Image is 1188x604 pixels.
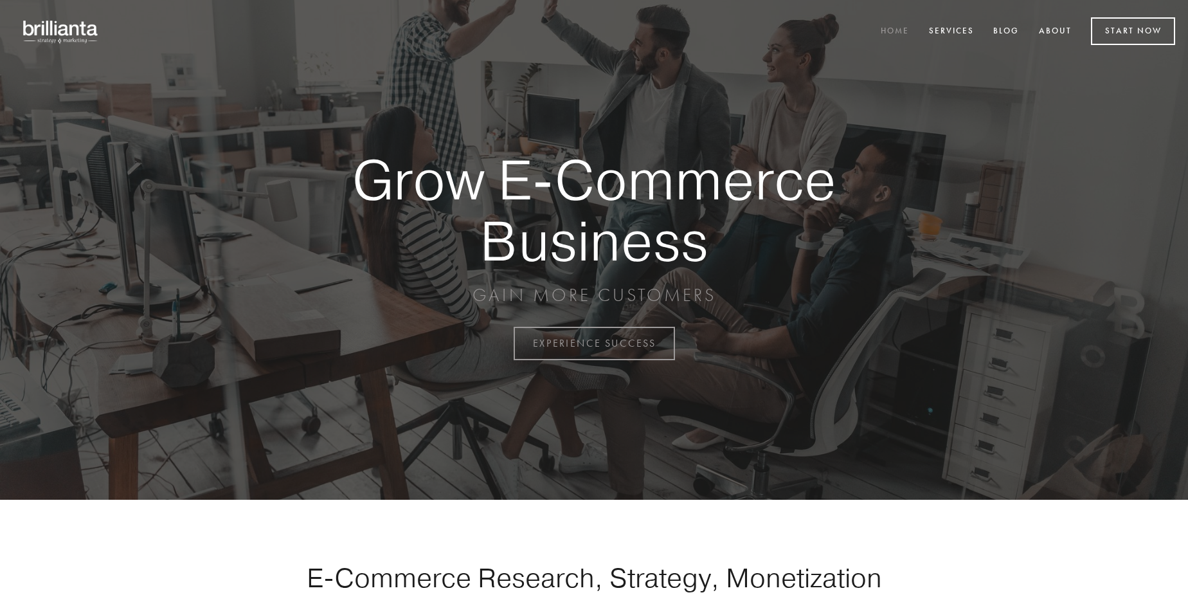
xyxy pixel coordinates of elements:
a: Home [872,21,917,42]
a: Start Now [1091,17,1175,45]
a: Blog [985,21,1027,42]
a: EXPERIENCE SUCCESS [514,327,675,360]
a: Services [921,21,982,42]
a: About [1030,21,1080,42]
img: brillianta - research, strategy, marketing [13,13,109,50]
p: GAIN MORE CUSTOMERS [307,284,881,307]
strong: Grow E-Commerce Business [307,149,881,271]
h1: E-Commerce Research, Strategy, Monetization [266,562,922,594]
